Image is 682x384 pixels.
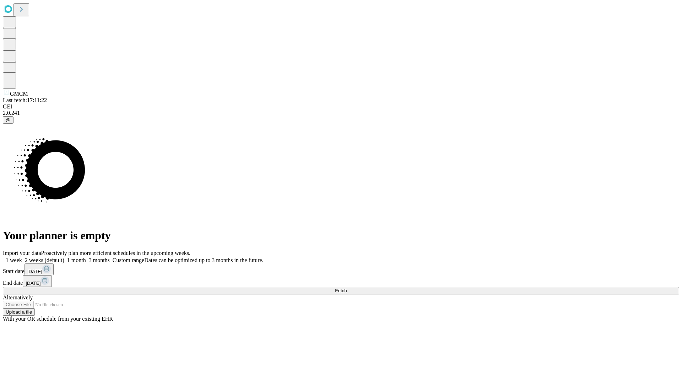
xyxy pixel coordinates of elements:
[3,316,113,322] span: With your OR schedule from your existing EHR
[6,117,11,123] span: @
[23,275,52,287] button: [DATE]
[6,257,22,263] span: 1 week
[3,287,679,294] button: Fetch
[3,229,679,242] h1: Your planner is empty
[3,263,679,275] div: Start date
[3,275,679,287] div: End date
[3,116,13,124] button: @
[89,257,110,263] span: 3 months
[27,269,42,274] span: [DATE]
[335,288,347,293] span: Fetch
[3,294,33,300] span: Alternatively
[3,97,47,103] span: Last fetch: 17:11:22
[41,250,190,256] span: Proactively plan more efficient schedules in the upcoming weeks.
[3,308,35,316] button: Upload a file
[67,257,86,263] span: 1 month
[144,257,263,263] span: Dates can be optimized up to 3 months in the future.
[3,103,679,110] div: GEI
[10,91,28,97] span: GMCM
[3,110,679,116] div: 2.0.241
[25,263,54,275] button: [DATE]
[25,257,64,263] span: 2 weeks (default)
[26,281,40,286] span: [DATE]
[3,250,41,256] span: Import your data
[113,257,144,263] span: Custom range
